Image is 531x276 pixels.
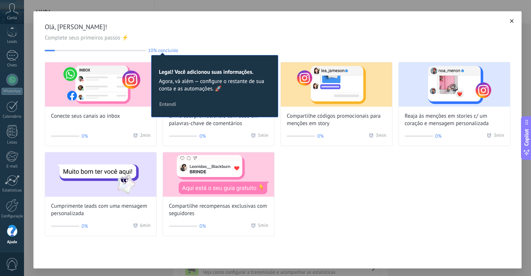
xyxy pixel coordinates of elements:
[1,88,23,95] div: WhatsApp
[51,203,150,217] span: Cumprimente leads com uma mensagem personalizada
[1,214,23,219] div: Configurações
[1,63,23,68] div: Chats
[159,69,270,76] h2: Legal! Você adicionou suas informações.
[1,140,23,145] div: Listas
[140,132,150,140] span: 2 min
[1,114,23,119] div: Calendário
[258,222,268,230] span: 5 min
[82,132,88,140] span: 0%
[45,23,510,31] span: Olá, [PERSON_NAME]!
[523,129,530,146] span: Copilot
[45,152,156,197] img: Greet leads with a custom message (Wizard onboarding modal)
[399,62,510,107] img: React to story mentions with a heart and personalized message
[169,203,268,217] span: Compartilhe recompensas exclusivas com seguidores
[163,152,274,197] img: Share exclusive rewards with followers
[82,222,88,230] span: 0%
[494,132,504,140] span: 3 min
[148,48,178,53] span: 10% concluído
[1,39,23,44] div: Leads
[159,78,270,93] span: Agora, vá além — configure o restante de sua conta e as automações. 🚀
[435,132,442,140] span: 0%
[169,113,268,127] span: Envie cód. promocionais com base em palavras-chave de comentários
[200,222,206,230] span: 0%
[156,99,180,110] button: Entendi
[405,113,504,127] span: Reaja às menções em stories c/ um coração e mensagem personalizada
[287,113,386,127] span: Compartilhe códigos promocionais para menções em story
[200,132,206,140] span: 0%
[51,113,120,120] span: Conecte seus canais ao inbox
[317,132,324,140] span: 0%
[281,62,392,107] img: Share promo codes for story mentions
[159,101,176,107] span: Entendi
[376,132,386,140] span: 3 min
[1,164,23,169] div: E-mail
[1,240,23,245] div: Ajuda
[45,34,510,42] span: Complete seus primeiros passos ⚡
[1,188,23,193] div: Estatísticas
[140,222,150,230] span: 6 min
[258,132,268,140] span: 5 min
[7,16,17,21] span: Conta
[45,62,156,107] img: Connect your channels to the inbox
